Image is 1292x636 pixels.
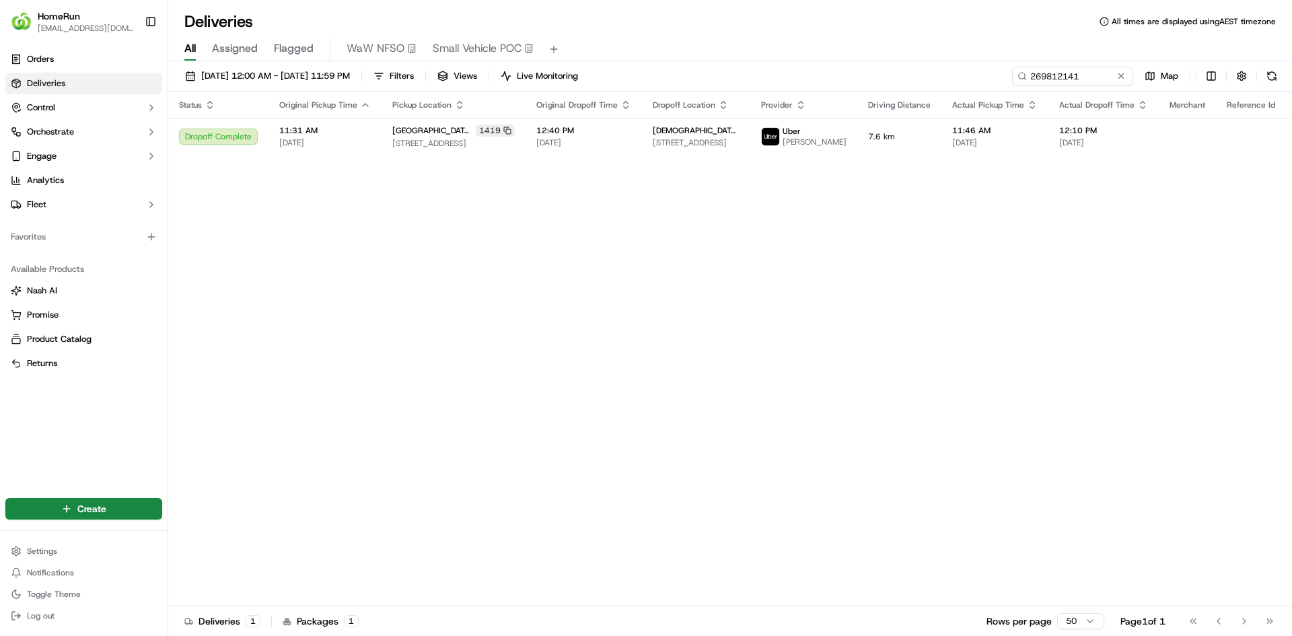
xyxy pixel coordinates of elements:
span: Returns [27,357,57,369]
span: Original Dropoff Time [536,100,618,110]
span: Product Catalog [27,333,92,345]
a: Promise [11,309,157,321]
button: Log out [5,606,162,625]
img: HomeRun [11,11,32,32]
span: WaW NFSO [347,40,404,57]
span: Promise [27,309,59,321]
span: [DATE] [952,137,1038,148]
p: Rows per page [986,614,1052,628]
span: Driving Distance [868,100,931,110]
span: 11:46 AM [952,125,1038,136]
button: Returns [5,353,162,374]
button: HomeRun [38,9,80,23]
span: [DATE] 12:00 AM - [DATE] 11:59 PM [201,70,350,82]
button: Fleet [5,194,162,215]
div: Available Products [5,258,162,280]
span: [STREET_ADDRESS] [653,137,740,148]
span: [GEOGRAPHIC_DATA] [GEOGRAPHIC_DATA] [392,125,473,136]
button: Engage [5,145,162,167]
span: Toggle Theme [27,589,81,600]
span: All times are displayed using AEST timezone [1112,16,1276,27]
button: [EMAIL_ADDRESS][DOMAIN_NAME] [38,23,134,34]
button: Refresh [1262,67,1281,85]
span: [PERSON_NAME] [783,137,847,147]
span: Status [179,100,202,110]
span: Nash AI [27,285,57,297]
span: Map [1161,70,1178,82]
button: Notifications [5,563,162,582]
span: 7.6 km [868,131,931,142]
button: Orchestrate [5,121,162,143]
span: Filters [390,70,414,82]
span: Live Monitoring [517,70,578,82]
span: Flagged [274,40,314,57]
span: Analytics [27,174,64,186]
span: [DATE] [536,137,631,148]
h1: Deliveries [184,11,253,32]
span: Fleet [27,199,46,211]
span: Pickup Location [392,100,452,110]
div: Deliveries [184,614,260,628]
button: [DATE] 12:00 AM - [DATE] 11:59 PM [179,67,356,85]
span: Actual Pickup Time [952,100,1024,110]
span: Settings [27,546,57,557]
div: Page 1 of 1 [1120,614,1165,628]
span: Notifications [27,567,74,578]
span: Orders [27,53,54,65]
div: 1 [246,615,260,627]
button: Toggle Theme [5,585,162,604]
button: Settings [5,542,162,561]
span: 12:40 PM [536,125,631,136]
span: [DEMOGRAPHIC_DATA] Diocesan Services [653,125,740,136]
span: Uber [783,126,801,137]
span: Create [77,502,106,516]
span: Views [454,70,477,82]
a: Analytics [5,170,162,191]
a: Product Catalog [11,333,157,345]
span: Orchestrate [27,126,74,138]
span: All [184,40,196,57]
span: 12:10 PM [1059,125,1148,136]
span: Actual Dropoff Time [1059,100,1135,110]
div: 1419 [476,125,515,137]
span: Merchant [1170,100,1205,110]
span: [DATE] [279,137,371,148]
button: Views [431,67,483,85]
span: Original Pickup Time [279,100,357,110]
span: [STREET_ADDRESS] [392,138,515,149]
button: Product Catalog [5,328,162,350]
button: Control [5,97,162,118]
button: Promise [5,304,162,326]
div: 1 [344,615,359,627]
a: Returns [11,357,157,369]
div: Packages [283,614,359,628]
a: Nash AI [11,285,157,297]
span: Provider [761,100,793,110]
div: Favorites [5,226,162,248]
span: Dropoff Location [653,100,715,110]
a: Deliveries [5,73,162,94]
span: Reference Id [1227,100,1275,110]
button: HomeRunHomeRun[EMAIL_ADDRESS][DOMAIN_NAME] [5,5,139,38]
button: Live Monitoring [495,67,584,85]
button: Map [1139,67,1184,85]
span: 11:31 AM [279,125,371,136]
span: Deliveries [27,77,65,90]
button: Filters [367,67,420,85]
span: Assigned [212,40,258,57]
span: Small Vehicle POC [433,40,522,57]
button: Create [5,498,162,520]
img: uber-new-logo.jpeg [762,128,779,145]
span: Engage [27,150,57,162]
button: Nash AI [5,280,162,302]
a: Orders [5,48,162,70]
span: [DATE] [1059,137,1148,148]
span: Log out [27,610,55,621]
span: Control [27,102,55,114]
input: Type to search [1012,67,1133,85]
